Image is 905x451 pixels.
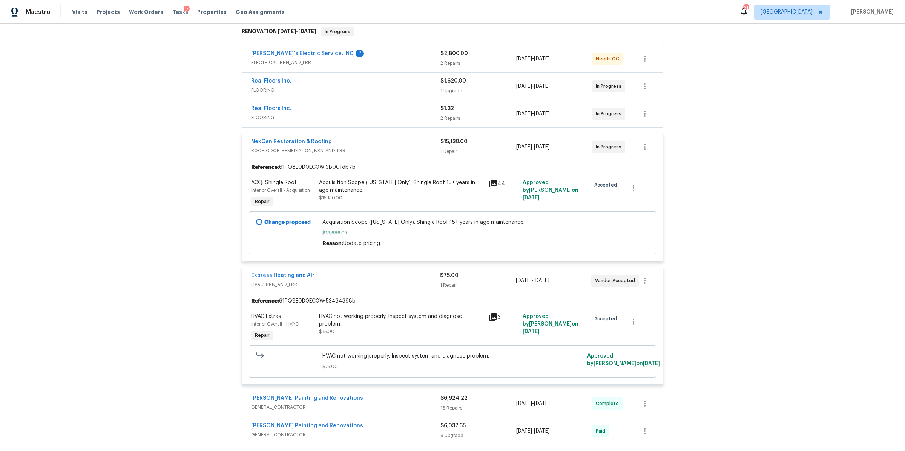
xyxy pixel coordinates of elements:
b: Change proposed [264,220,311,225]
span: $6,924.22 [440,396,468,401]
span: $75.00 [322,363,583,370]
span: Geo Assignments [236,8,285,16]
div: 3 [489,313,518,322]
span: - [278,29,316,34]
span: [DATE] [278,29,296,34]
b: Reference: [251,297,279,305]
span: Complete [596,400,622,407]
span: HVAC Extras [251,314,281,319]
span: [DATE] [516,144,532,150]
span: $13,686.07 [322,229,583,237]
span: Approved by [PERSON_NAME] on [523,314,578,334]
span: Interior Overall - Acquisition [251,188,310,193]
span: Needs QC [596,55,622,63]
span: [DATE] [516,401,532,406]
span: [DATE] [516,278,532,283]
span: Projects [97,8,120,16]
h6: RENOVATION [242,27,316,36]
span: [DATE] [523,329,540,334]
div: Acquisition Scope ([US_STATE] Only): Shingle Roof 15+ years in age maintenance. [319,179,484,194]
a: [PERSON_NAME] Painting and Renovations [251,423,363,428]
span: $6,037.65 [440,423,466,428]
span: $75.00 [319,329,334,334]
span: $1.32 [440,106,454,111]
span: [DATE] [534,144,550,150]
span: [DATE] [298,29,316,34]
span: [DATE] [643,361,660,366]
span: [DATE] [534,84,550,89]
span: $1,620.00 [440,78,466,84]
span: [PERSON_NAME] [848,8,894,16]
span: Vendor Accepted [595,277,638,284]
a: Real Floors Inc. [251,106,291,111]
span: Accepted [594,181,620,189]
span: $75.00 [440,273,459,278]
span: In Progress [322,28,353,35]
div: RENOVATION [DATE]-[DATE]In Progress [239,20,666,44]
span: HVAC, BRN_AND_LRR [251,281,440,288]
span: - [516,143,550,151]
a: [PERSON_NAME] Painting and Renovations [251,396,363,401]
span: [DATE] [534,401,550,406]
span: In Progress [596,143,624,151]
span: - [516,427,550,435]
span: Repair [252,332,273,339]
span: GENERAL_CONTRACTOR [251,404,440,411]
span: Properties [197,8,227,16]
b: Reference: [251,164,279,171]
span: - [516,83,550,90]
span: [DATE] [534,56,550,61]
span: In Progress [596,83,624,90]
span: Repair [252,198,273,205]
span: Approved by [PERSON_NAME] on [523,180,578,200]
span: Acquisition Scope ([US_STATE] Only): Shingle Roof 15+ years in age maintenance. [322,219,583,226]
a: Real Floors Inc. [251,78,291,84]
span: ROOF, ODOR_REMEDIATION, BRN_AND_LRR [251,147,440,154]
span: ACQ: Shingle Roof [251,180,297,185]
span: Paid [596,427,608,435]
span: $15,130.00 [319,196,342,200]
span: - [516,400,550,407]
span: Accepted [594,315,620,323]
div: 61PQ8E0D0EC0W-3b00fdb7b [242,161,663,174]
div: 2 [356,50,364,57]
span: - [516,110,550,118]
span: In Progress [596,110,624,118]
span: Update pricing [343,241,380,246]
span: [DATE] [534,111,550,116]
div: 16 Repairs [440,404,516,412]
span: [DATE] [534,428,550,434]
div: 1 Repair [440,148,516,155]
span: FLOORING [251,114,440,121]
span: [DATE] [534,278,549,283]
span: Work Orders [129,8,163,16]
span: Reason: [322,241,343,246]
div: 21 [743,5,749,12]
span: [DATE] [516,56,532,61]
span: $15,130.00 [440,139,468,144]
span: Tasks [172,9,188,15]
span: Visits [72,8,87,16]
span: - [516,55,550,63]
div: 44 [489,179,518,188]
span: [DATE] [516,111,532,116]
div: 1 Repair [440,281,515,289]
div: 2 Repairs [440,115,516,122]
div: 1 Upgrade [440,87,516,95]
div: 2 Repairs [440,60,516,67]
div: 9 Upgrade [440,432,516,439]
a: [PERSON_NAME]'s Electric Service, INC [251,51,354,56]
span: - [516,277,549,284]
span: [DATE] [516,428,532,434]
span: Maestro [26,8,51,16]
span: [DATE] [516,84,532,89]
span: ELECTRICAL, BRN_AND_LRR [251,59,440,66]
span: GENERAL_CONTRACTOR [251,431,440,439]
div: 2 [184,6,190,13]
span: [DATE] [523,195,540,200]
span: [GEOGRAPHIC_DATA] [761,8,813,16]
div: 61PQ8E0D0EC0W-53434398b [242,294,663,308]
span: $2,800.00 [440,51,468,56]
a: Express Heating and Air [251,273,314,278]
span: Interior Overall - HVAC [251,322,299,326]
